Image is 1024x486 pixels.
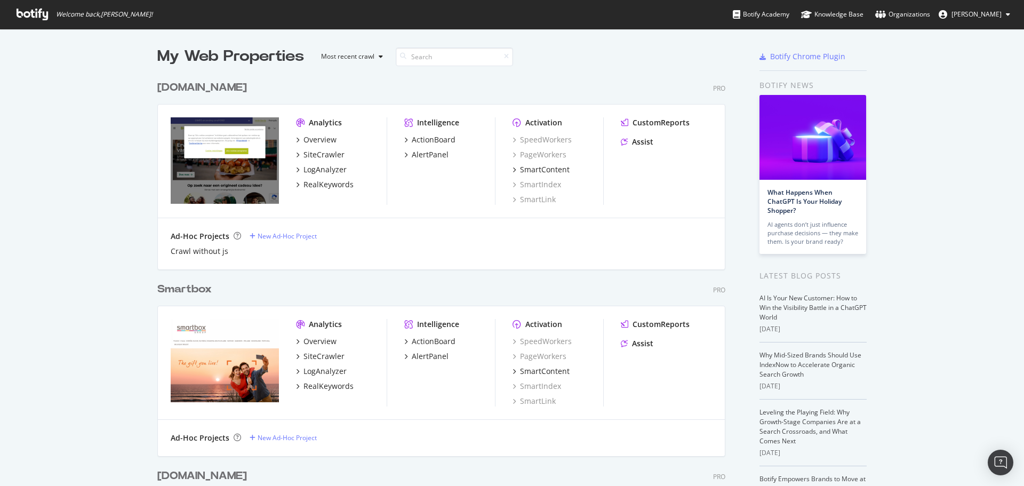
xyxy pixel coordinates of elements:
[988,450,1013,475] div: Open Intercom Messenger
[759,324,867,334] div: [DATE]
[759,448,867,458] div: [DATE]
[296,149,345,160] a: SiteCrawler
[930,6,1019,23] button: [PERSON_NAME]
[513,179,561,190] a: SmartIndex
[513,194,556,205] a: SmartLink
[171,117,279,204] img: bongo.be
[412,336,455,347] div: ActionBoard
[759,270,867,282] div: Latest Blog Posts
[396,47,513,66] input: Search
[621,117,690,128] a: CustomReports
[412,134,455,145] div: ActionBoard
[157,46,304,67] div: My Web Properties
[303,336,337,347] div: Overview
[321,53,374,60] div: Most recent crawl
[633,117,690,128] div: CustomReports
[513,149,566,160] a: PageWorkers
[621,137,653,147] a: Assist
[258,232,317,241] div: New Ad-Hoc Project
[404,336,455,347] a: ActionBoard
[303,179,354,190] div: RealKeywords
[171,433,229,443] div: Ad-Hoc Projects
[303,381,354,392] div: RealKeywords
[412,149,449,160] div: AlertPanel
[759,408,861,445] a: Leveling the Playing Field: Why Growth-Stage Companies Are at a Search Crossroads, and What Comes...
[513,164,570,175] a: SmartContent
[525,319,562,330] div: Activation
[303,134,337,145] div: Overview
[157,468,251,484] a: [DOMAIN_NAME]
[767,188,842,215] a: What Happens When ChatGPT Is Your Holiday Shopper?
[621,319,690,330] a: CustomReports
[632,338,653,349] div: Assist
[171,231,229,242] div: Ad-Hoc Projects
[513,134,572,145] a: SpeedWorkers
[404,351,449,362] a: AlertPanel
[767,220,858,246] div: AI agents don’t just influence purchase decisions — they make them. Is your brand ready?
[157,80,247,95] div: [DOMAIN_NAME]
[513,396,556,407] a: SmartLink
[621,338,653,349] a: Assist
[525,117,562,128] div: Activation
[759,95,866,180] img: What Happens When ChatGPT Is Your Holiday Shopper?
[296,366,347,377] a: LogAnalyzer
[713,472,725,481] div: Pro
[513,336,572,347] a: SpeedWorkers
[296,164,347,175] a: LogAnalyzer
[713,84,725,93] div: Pro
[770,51,845,62] div: Botify Chrome Plugin
[713,285,725,294] div: Pro
[875,9,930,20] div: Organizations
[759,51,845,62] a: Botify Chrome Plugin
[157,282,216,297] a: Smartbox
[313,48,387,65] button: Most recent crawl
[417,319,459,330] div: Intelligence
[258,433,317,442] div: New Ad-Hoc Project
[296,351,345,362] a: SiteCrawler
[759,293,867,322] a: AI Is Your New Customer: How to Win the Visibility Battle in a ChatGPT World
[171,246,228,257] a: Crawl without js
[296,134,337,145] a: Overview
[309,117,342,128] div: Analytics
[404,149,449,160] a: AlertPanel
[157,80,251,95] a: [DOMAIN_NAME]
[404,134,455,145] a: ActionBoard
[801,9,863,20] div: Knowledge Base
[309,319,342,330] div: Analytics
[520,366,570,377] div: SmartContent
[633,319,690,330] div: CustomReports
[303,351,345,362] div: SiteCrawler
[296,179,354,190] a: RealKeywords
[759,381,867,391] div: [DATE]
[303,164,347,175] div: LogAnalyzer
[520,164,570,175] div: SmartContent
[412,351,449,362] div: AlertPanel
[733,9,789,20] div: Botify Academy
[171,319,279,405] img: smartbox.com
[56,10,153,19] span: Welcome back, [PERSON_NAME] !
[759,79,867,91] div: Botify news
[157,468,247,484] div: [DOMAIN_NAME]
[296,381,354,392] a: RealKeywords
[513,366,570,377] a: SmartContent
[513,351,566,362] a: PageWorkers
[250,232,317,241] a: New Ad-Hoc Project
[632,137,653,147] div: Assist
[303,366,347,377] div: LogAnalyzer
[417,117,459,128] div: Intelligence
[303,149,345,160] div: SiteCrawler
[250,433,317,442] a: New Ad-Hoc Project
[157,282,212,297] div: Smartbox
[513,381,561,392] a: SmartIndex
[296,336,337,347] a: Overview
[759,350,861,379] a: Why Mid-Sized Brands Should Use IndexNow to Accelerate Organic Search Growth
